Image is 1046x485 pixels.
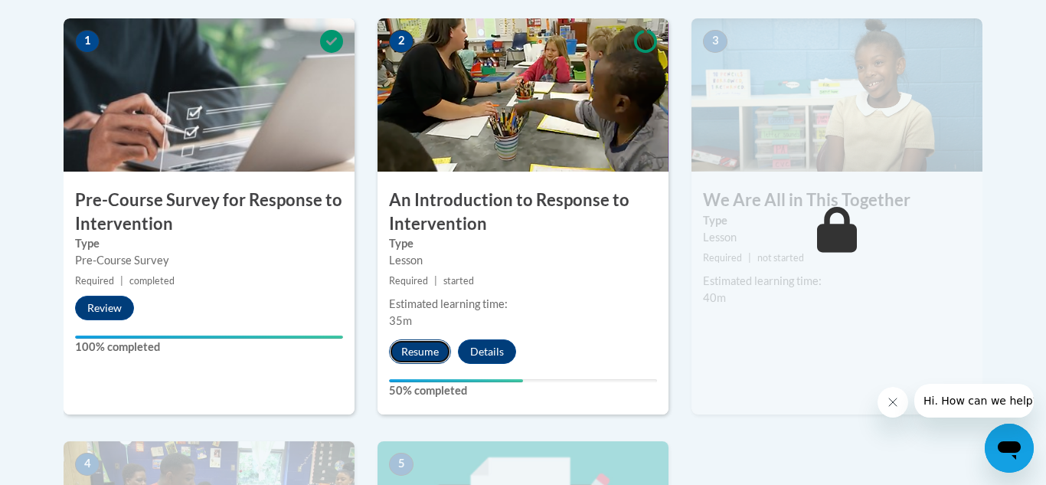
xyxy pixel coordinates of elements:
span: 40m [703,291,726,304]
label: Type [389,235,657,252]
span: 5 [389,453,413,476]
h3: We Are All in This Together [691,188,982,212]
label: Type [703,212,971,229]
span: 3 [703,30,727,53]
span: 1 [75,30,100,53]
span: 2 [389,30,413,53]
div: Estimated learning time: [703,273,971,290]
label: 50% completed [389,382,657,399]
iframe: Button to launch messaging window [985,424,1034,473]
div: Estimated learning time: [389,296,657,313]
span: | [120,275,123,287]
div: Lesson [389,252,657,269]
div: Your progress [389,379,523,382]
span: Hi. How can we help? [9,11,124,23]
span: completed [129,275,175,287]
button: Resume [389,339,451,364]
div: Lesson [703,229,971,246]
h3: An Introduction to Response to Intervention [378,188,668,236]
iframe: Close message [878,387,908,418]
button: Details [458,339,516,364]
div: Your progress [75,336,343,339]
span: Required [389,275,428,287]
span: not started [757,252,804,264]
iframe: Message from company [914,384,1034,418]
img: Course Image [64,18,355,172]
span: | [748,252,751,264]
span: 4 [75,453,100,476]
span: started [443,275,474,287]
label: Type [75,235,343,252]
span: Required [703,252,742,264]
img: Course Image [378,18,668,172]
h3: Pre-Course Survey for Response to Intervention [64,188,355,236]
span: | [434,275,437,287]
span: 35m [389,314,412,327]
span: Required [75,275,114,287]
img: Course Image [691,18,982,172]
div: Pre-Course Survey [75,252,343,269]
label: 100% completed [75,339,343,356]
button: Review [75,296,134,320]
